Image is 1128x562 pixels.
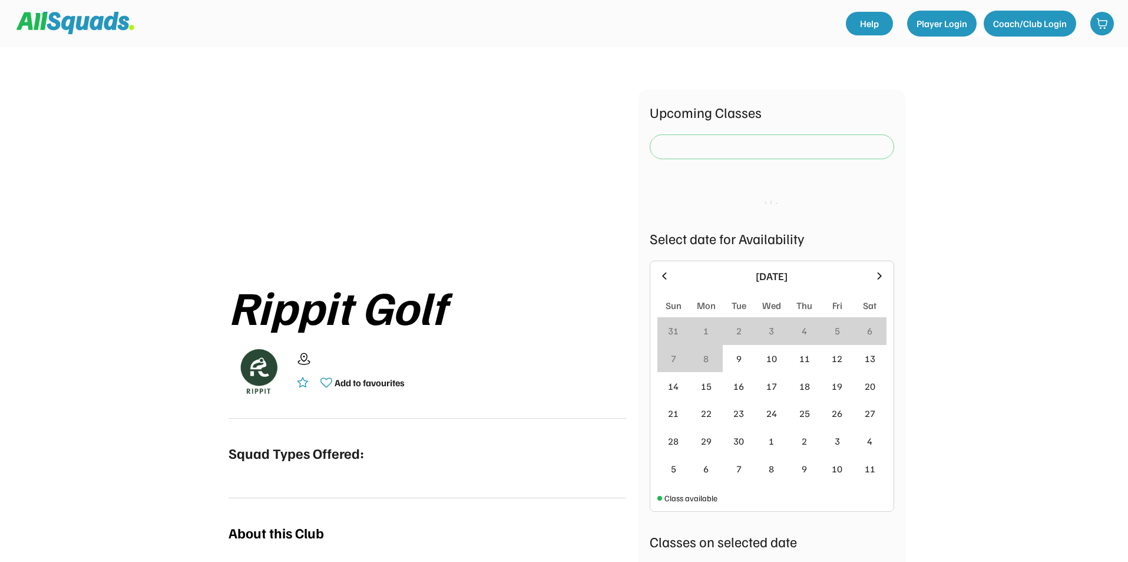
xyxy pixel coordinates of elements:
[671,462,676,476] div: 5
[796,298,812,313] div: Thu
[762,298,781,313] div: Wed
[802,462,807,476] div: 9
[671,351,676,366] div: 7
[701,434,712,448] div: 29
[832,351,842,366] div: 12
[666,298,682,313] div: Sun
[335,376,405,390] div: Add to favourites
[736,324,742,338] div: 2
[907,11,977,37] button: Player Login
[736,462,742,476] div: 7
[229,341,287,400] img: Rippitlogov2_green.png
[832,298,842,313] div: Fri
[650,531,894,552] div: Classes on selected date
[733,379,744,393] div: 16
[766,379,777,393] div: 17
[799,379,810,393] div: 18
[650,228,894,249] div: Select date for Availability
[701,379,712,393] div: 15
[769,324,774,338] div: 3
[769,434,774,448] div: 1
[650,101,894,123] div: Upcoming Classes
[766,351,777,366] div: 10
[229,442,364,464] div: Squad Types Offered:
[703,324,709,338] div: 1
[835,324,840,338] div: 5
[736,351,742,366] div: 9
[668,324,679,338] div: 31
[846,12,893,35] a: Help
[865,379,875,393] div: 20
[769,462,774,476] div: 8
[863,298,876,313] div: Sat
[802,434,807,448] div: 2
[865,462,875,476] div: 11
[265,90,589,266] img: yH5BAEAAAAALAAAAAABAAEAAAIBRAA7
[984,11,1076,37] button: Coach/Club Login
[832,462,842,476] div: 10
[229,522,324,543] div: About this Club
[799,351,810,366] div: 11
[865,351,875,366] div: 13
[799,406,810,420] div: 25
[16,12,134,34] img: Squad%20Logo.svg
[733,434,744,448] div: 30
[867,324,872,338] div: 6
[733,406,744,420] div: 23
[677,268,866,284] div: [DATE]
[835,434,840,448] div: 3
[668,434,679,448] div: 28
[668,406,679,420] div: 21
[766,406,777,420] div: 24
[664,492,717,504] div: Class available
[697,298,716,313] div: Mon
[832,379,842,393] div: 19
[668,379,679,393] div: 14
[229,280,626,332] div: Rippit Golf
[703,462,709,476] div: 6
[865,406,875,420] div: 27
[867,434,872,448] div: 4
[832,406,842,420] div: 26
[732,298,746,313] div: Tue
[1096,18,1108,29] img: shopping-cart-01%20%281%29.svg
[703,351,709,366] div: 8
[802,324,807,338] div: 4
[701,406,712,420] div: 22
